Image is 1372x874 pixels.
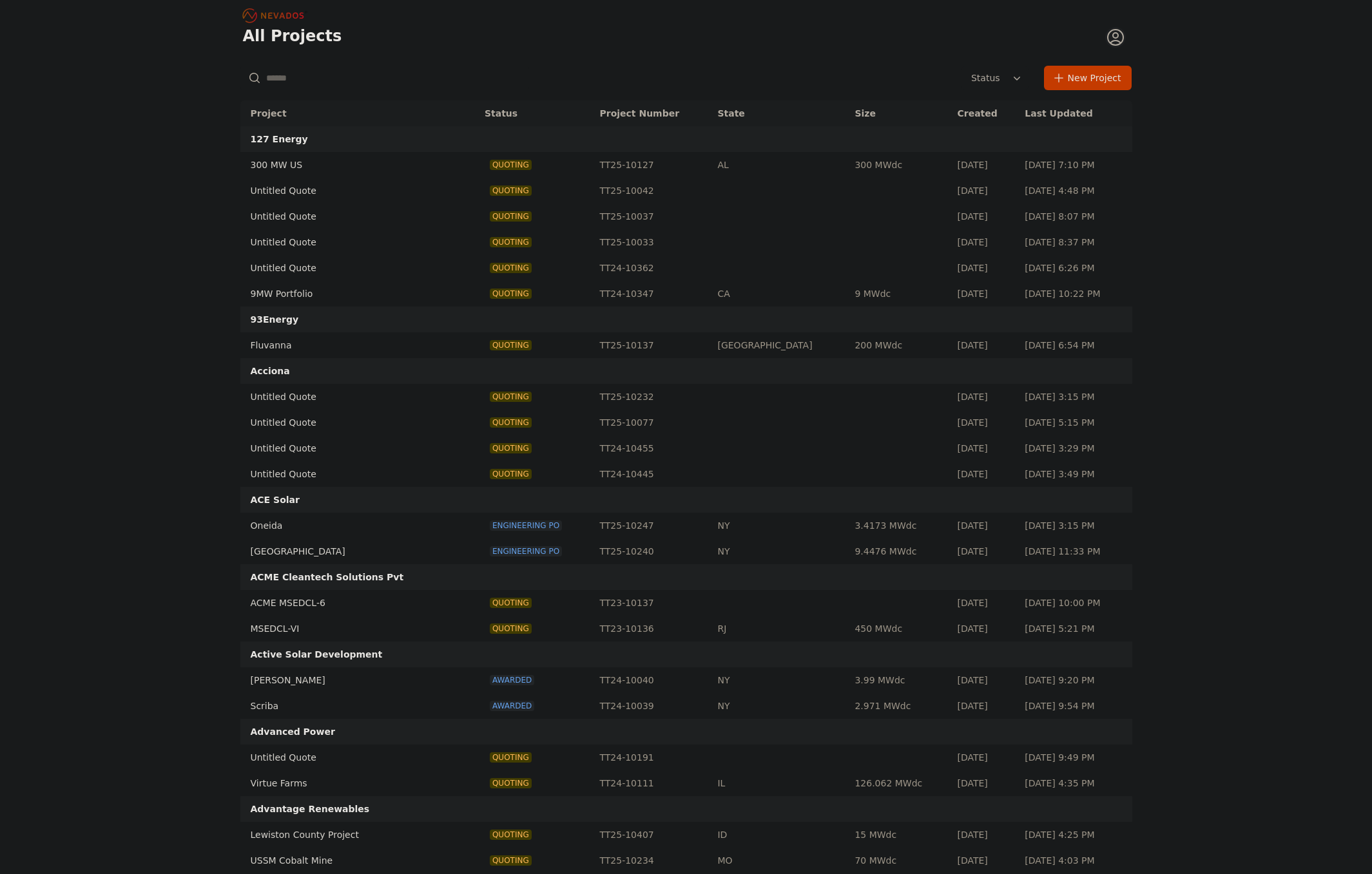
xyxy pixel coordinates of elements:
td: NY [711,667,848,693]
td: RJ [711,616,848,641]
tr: Untitled QuoteQuotingTT24-10362[DATE][DATE] 6:26 PM [240,255,1132,281]
td: TT24-10455 [593,435,711,461]
tr: ScribaAwardedTT24-10039NY2.971 MWdc[DATE][DATE] 9:54 PM [240,693,1132,719]
td: TT24-10111 [593,770,711,796]
td: [DATE] 11:33 PM [1018,538,1132,564]
td: [DATE] [951,822,1018,848]
span: Quoting [490,855,532,866]
td: [DATE] [951,435,1018,461]
tr: MSEDCL-VIQuotingTT23-10136RJ450 MWdc[DATE][DATE] 5:21 PM [240,616,1132,641]
span: Quoting [490,185,532,196]
td: 9MW Portfolio [240,281,445,307]
td: 300 MW US [240,152,445,178]
td: [DATE] 10:00 PM [1018,590,1132,616]
tr: Untitled QuoteQuotingTT25-10033[DATE][DATE] 8:37 PM [240,229,1132,255]
td: NY [711,538,848,564]
td: Untitled Quote [240,410,445,435]
td: [DATE] [951,848,1018,873]
td: TT25-10127 [593,152,711,178]
td: [DATE] 4:48 PM [1018,178,1132,204]
tr: Untitled QuoteQuotingTT24-10191[DATE][DATE] 9:49 PM [240,745,1132,770]
td: Advantage Renewables [240,796,1132,822]
td: [DATE] 3:29 PM [1018,435,1132,461]
td: [GEOGRAPHIC_DATA] [240,538,445,564]
td: [GEOGRAPHIC_DATA] [711,332,848,358]
td: TT24-10445 [593,461,711,487]
td: TT25-10232 [593,384,711,410]
span: Quoting [490,417,532,428]
td: TT25-10077 [593,410,711,435]
td: TT24-10191 [593,745,711,770]
span: Engineering PO [490,546,562,556]
td: Untitled Quote [240,745,445,770]
td: 3.4173 MWdc [848,513,951,538]
td: USSM Cobalt Mine [240,848,445,873]
nav: Breadcrumb [243,5,311,26]
td: [DATE] 3:15 PM [1018,384,1132,410]
td: MSEDCL-VI [240,616,445,641]
td: TT23-10136 [593,616,711,641]
a: New Project [1044,66,1132,90]
td: CA [711,281,848,307]
th: Size [848,100,951,126]
td: Untitled Quote [240,229,445,255]
tr: Untitled QuoteQuotingTT25-10232[DATE][DATE] 3:15 PM [240,384,1132,410]
span: Quoting [490,340,532,350]
td: ACME MSEDCL-6 [240,590,445,616]
td: TT25-10234 [593,848,711,873]
td: IL [711,770,848,796]
td: 126.062 MWdc [848,770,951,796]
td: 15 MWdc [848,822,951,848]
td: TT23-10137 [593,590,711,616]
td: Untitled Quote [240,384,445,410]
td: [DATE] [951,204,1018,229]
td: [DATE] 4:03 PM [1018,848,1132,873]
td: [DATE] [951,410,1018,435]
td: Advanced Power [240,719,1132,745]
th: Status [478,100,594,126]
td: TT25-10240 [593,538,711,564]
td: [DATE] 5:15 PM [1018,410,1132,435]
button: Status [961,66,1029,90]
span: Quoting [490,160,532,170]
td: Untitled Quote [240,435,445,461]
tr: [GEOGRAPHIC_DATA]Engineering POTT25-10240NY9.4476 MWdc[DATE][DATE] 11:33 PM [240,538,1132,564]
span: Awarded [490,701,534,711]
tr: [PERSON_NAME]AwardedTT24-10040NY3.99 MWdc[DATE][DATE] 9:20 PM [240,667,1132,693]
td: 450 MWdc [848,616,951,641]
tr: Untitled QuoteQuotingTT25-10037[DATE][DATE] 8:07 PM [240,204,1132,229]
tr: Lewiston County ProjectQuotingTT25-10407ID15 MWdc[DATE][DATE] 4:25 PM [240,822,1132,848]
td: Scriba [240,693,445,719]
td: [DATE] [951,281,1018,307]
td: [DATE] [951,332,1018,358]
span: Quoting [490,211,532,222]
td: [DATE] 6:54 PM [1018,332,1132,358]
span: Engineering PO [490,520,562,531]
td: [DATE] 3:15 PM [1018,513,1132,538]
td: TT25-10137 [593,332,711,358]
td: 93Energy [240,307,1132,332]
th: Created [951,100,1018,126]
td: [DATE] 6:26 PM [1018,255,1132,281]
td: [DATE] 4:35 PM [1018,770,1132,796]
td: [DATE] [951,616,1018,641]
tr: FluvannaQuotingTT25-10137[GEOGRAPHIC_DATA]200 MWdc[DATE][DATE] 6:54 PM [240,332,1132,358]
tr: 9MW PortfolioQuotingTT24-10347CA9 MWdc[DATE][DATE] 10:22 PM [240,281,1132,307]
span: Quoting [490,752,532,763]
td: Oneida [240,513,445,538]
th: Last Updated [1018,100,1132,126]
th: Project [240,100,445,126]
span: Status [966,71,1000,84]
td: 300 MWdc [848,152,951,178]
td: [DATE] [951,229,1018,255]
td: 70 MWdc [848,848,951,873]
td: Untitled Quote [240,461,445,487]
td: MO [711,848,848,873]
td: [DATE] [951,667,1018,693]
td: Active Solar Development [240,641,1132,667]
span: Quoting [490,263,532,273]
td: [DATE] [951,384,1018,410]
td: ACE Solar [240,487,1132,513]
td: TT25-10037 [593,204,711,229]
td: [DATE] [951,693,1018,719]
